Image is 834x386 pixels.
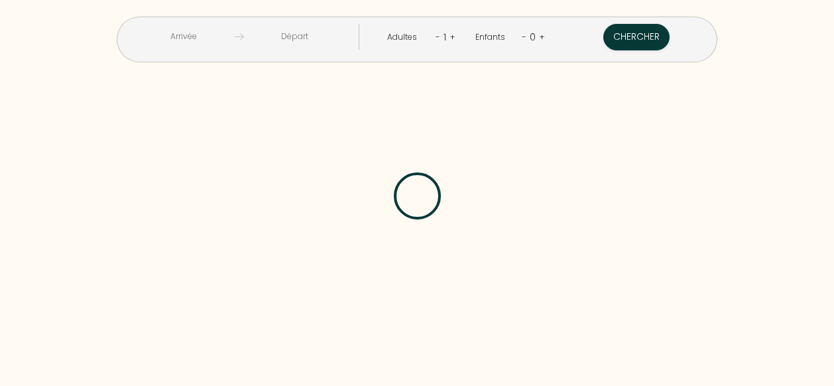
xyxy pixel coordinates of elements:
[133,24,234,50] input: Arrivée
[234,32,244,42] img: guests
[436,31,440,43] a: -
[539,31,545,43] a: +
[244,24,345,50] input: Départ
[440,27,449,48] div: 1
[449,31,455,43] a: +
[522,31,526,43] a: -
[603,24,670,50] button: Chercher
[526,27,539,48] div: 0
[387,31,422,44] div: Adultes
[475,31,510,44] div: Enfants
